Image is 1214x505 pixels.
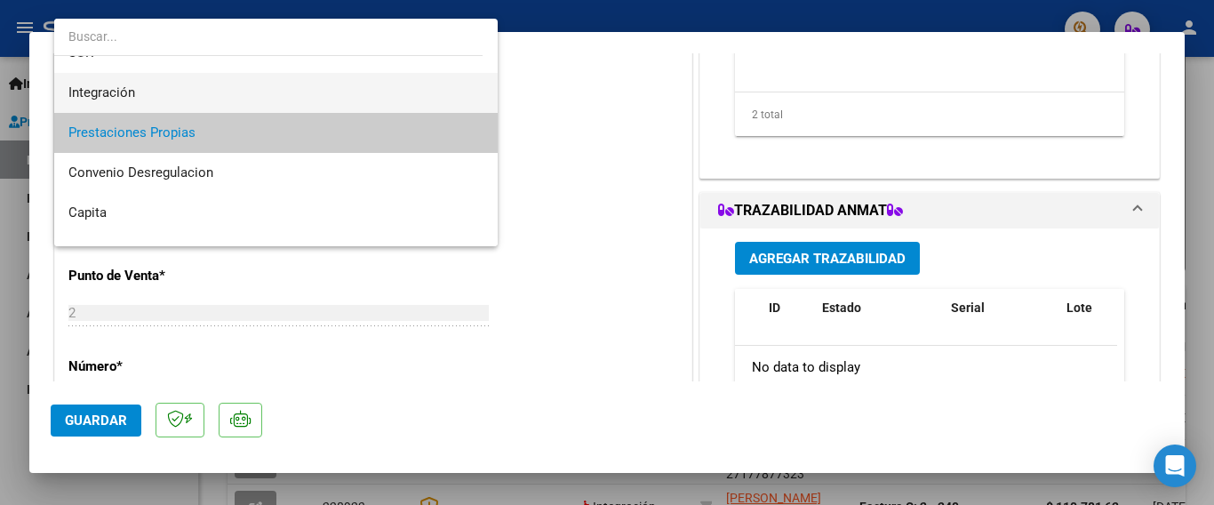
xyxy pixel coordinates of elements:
[68,204,107,220] span: Capita
[68,84,135,100] span: Integración
[1154,445,1196,487] div: Open Intercom Messenger
[68,164,213,180] span: Convenio Desregulacion
[68,124,196,140] span: Prestaciones Propias
[68,244,226,261] span: Discapacidad sin recupero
